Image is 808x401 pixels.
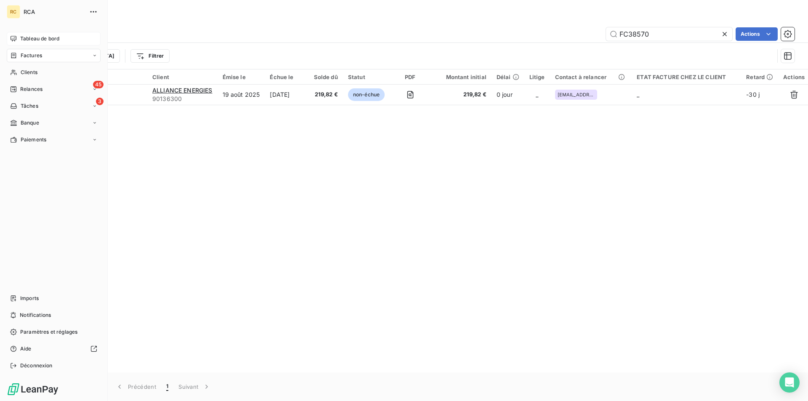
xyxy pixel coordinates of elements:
div: Contact à relancer [555,74,627,80]
span: 1 [166,382,168,391]
td: 0 jour [492,85,524,105]
div: RC [7,5,20,19]
a: Tableau de bord [7,32,101,45]
a: Imports [7,292,101,305]
a: Aide [7,342,101,356]
span: 219,82 € [436,90,486,99]
span: Paramètres et réglages [20,328,77,336]
div: Retard [746,74,773,80]
span: 219,82 € [314,90,338,99]
a: 45Relances [7,82,101,96]
a: Paiements [7,133,101,146]
span: Déconnexion [20,362,53,369]
div: Émise le [223,74,260,80]
span: Aide [20,345,32,353]
div: ETAT FACTURE CHEZ LE CLIENT [637,74,736,80]
a: Paramètres et réglages [7,325,101,339]
span: Tâches [21,102,38,110]
span: _ [536,91,538,98]
img: Logo LeanPay [7,382,59,396]
span: 3 [96,98,104,105]
a: Clients [7,66,101,79]
span: Notifications [20,311,51,319]
div: Open Intercom Messenger [779,372,800,393]
a: Banque [7,116,101,130]
span: Banque [21,119,39,127]
a: 3Tâches [7,99,101,113]
span: 90136300 [152,95,213,103]
span: 45 [93,81,104,88]
span: Relances [20,85,43,93]
span: Factures [21,52,42,59]
span: [EMAIL_ADDRESS][DOMAIN_NAME] [558,92,595,97]
span: RCA [24,8,84,15]
span: _ [637,91,639,98]
td: [DATE] [265,85,308,105]
div: Client [152,74,213,80]
td: 19 août 2025 [218,85,265,105]
span: ALLIANCE ENERGIES [152,87,213,94]
button: Actions [736,27,778,41]
span: -30 j [746,91,760,98]
input: Rechercher [606,27,732,41]
div: Litige [529,74,545,80]
div: Échue le [270,74,303,80]
span: Paiements [21,136,46,143]
button: Filtrer [130,49,169,63]
span: Tableau de bord [20,35,59,42]
a: Factures [7,49,101,62]
div: Statut [348,74,385,80]
span: non-échue [348,88,385,101]
button: 1 [161,378,173,396]
button: Suivant [173,378,216,396]
span: Imports [20,295,39,302]
button: Précédent [110,378,161,396]
div: Délai [497,74,519,80]
div: Actions [783,74,805,80]
span: Clients [21,69,37,76]
div: PDF [395,74,425,80]
div: Montant initial [436,74,486,80]
div: Solde dû [314,74,338,80]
